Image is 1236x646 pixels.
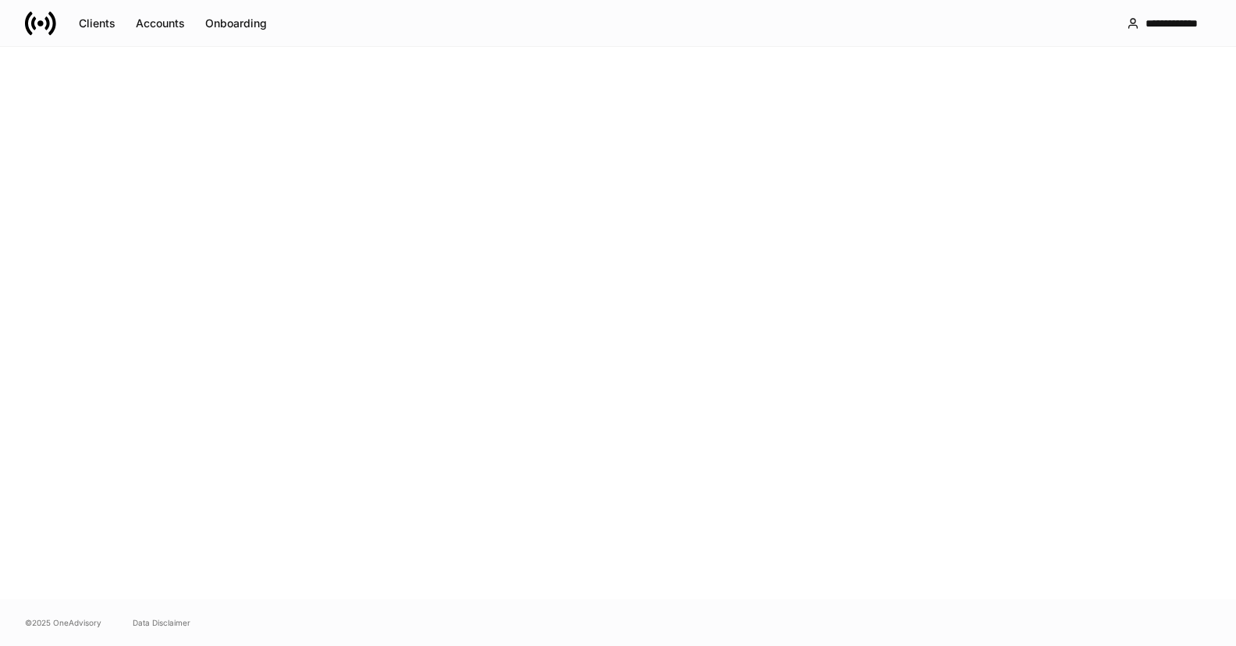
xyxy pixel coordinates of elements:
[195,11,277,36] button: Onboarding
[205,18,267,29] div: Onboarding
[79,18,115,29] div: Clients
[25,616,101,629] span: © 2025 OneAdvisory
[126,11,195,36] button: Accounts
[136,18,185,29] div: Accounts
[133,616,190,629] a: Data Disclaimer
[69,11,126,36] button: Clients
